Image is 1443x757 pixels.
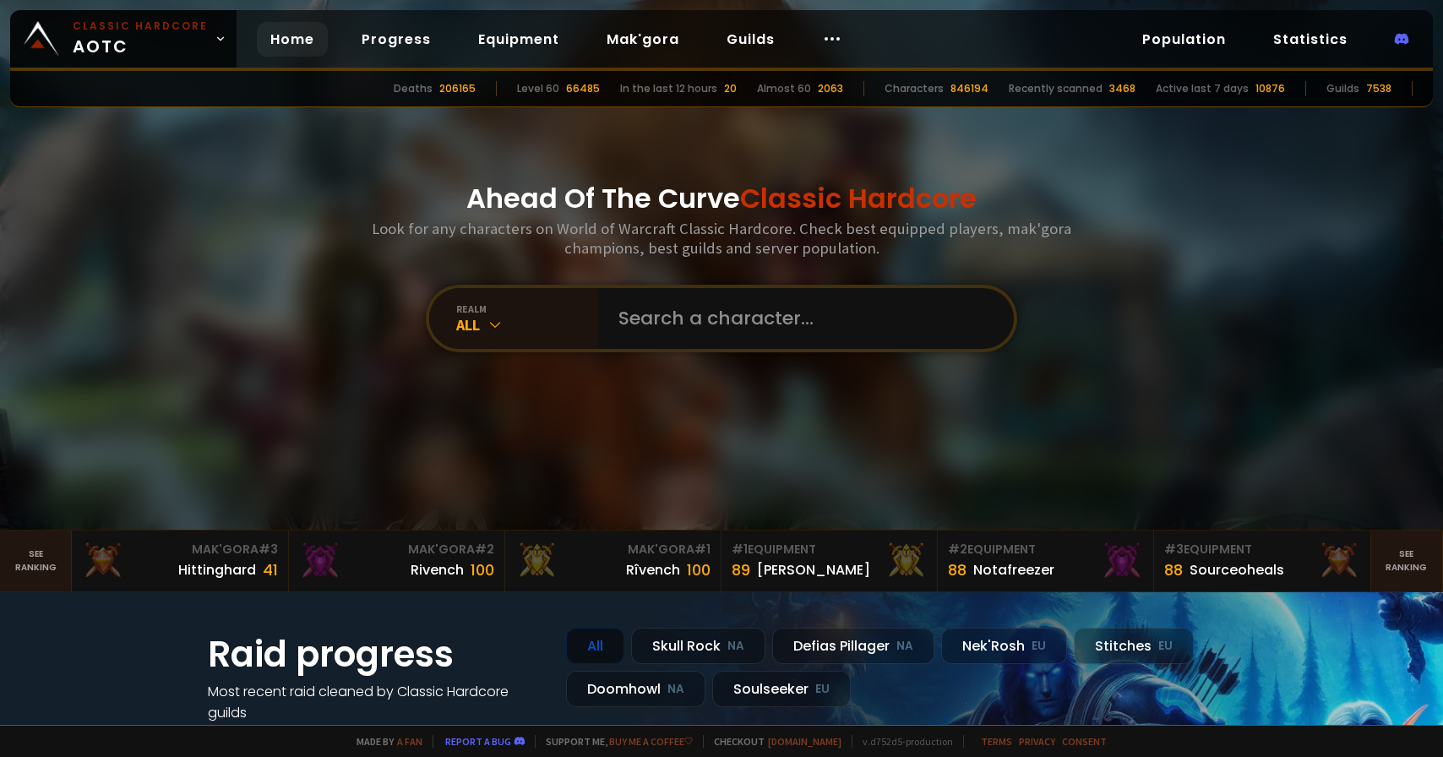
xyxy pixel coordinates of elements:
span: # 2 [475,541,494,558]
div: Sourceoheals [1190,559,1284,580]
div: 206165 [439,81,476,96]
div: 89 [732,558,750,581]
span: Support me, [535,735,693,748]
small: EU [1032,638,1046,655]
small: EU [815,681,830,698]
div: Mak'Gora [515,541,711,558]
h1: Ahead Of The Curve [466,178,977,219]
a: #1Equipment89[PERSON_NAME] [721,531,938,591]
span: # 1 [694,541,711,558]
span: # 3 [259,541,278,558]
span: Checkout [703,735,841,748]
small: EU [1158,638,1173,655]
a: Seeranking [1371,531,1443,591]
span: Made by [346,735,422,748]
div: All [566,628,624,664]
a: #3Equipment88Sourceoheals [1154,531,1370,591]
a: Statistics [1260,22,1361,57]
span: v. d752d5 - production [852,735,953,748]
a: Terms [981,735,1012,748]
a: Population [1129,22,1239,57]
div: Level 60 [517,81,559,96]
div: Hittinghard [178,559,256,580]
div: Nek'Rosh [941,628,1067,664]
a: Privacy [1019,735,1055,748]
a: #2Equipment88Notafreezer [938,531,1154,591]
div: realm [456,302,598,315]
input: Search a character... [608,288,994,349]
div: 88 [948,558,967,581]
div: Skull Rock [631,628,765,664]
a: Classic HardcoreAOTC [10,10,237,68]
small: Classic Hardcore [73,19,208,34]
div: Equipment [948,541,1143,558]
div: Rivench [411,559,464,580]
div: Recently scanned [1009,81,1103,96]
h3: Look for any characters on World of Warcraft Classic Hardcore. Check best equipped players, mak'g... [365,219,1078,258]
a: Mak'Gora#1Rîvench100 [505,531,721,591]
div: Notafreezer [973,559,1054,580]
div: Rîvench [626,559,680,580]
div: 846194 [950,81,988,96]
div: 100 [687,558,711,581]
div: Equipment [1164,541,1359,558]
a: [DOMAIN_NAME] [768,735,841,748]
span: AOTC [73,19,208,59]
div: 10876 [1255,81,1285,96]
div: All [456,315,598,335]
span: # 1 [732,541,748,558]
div: In the last 12 hours [620,81,717,96]
div: 88 [1164,558,1183,581]
div: 2063 [818,81,843,96]
a: Equipment [465,22,573,57]
div: Doomhowl [566,671,705,707]
div: 7538 [1366,81,1391,96]
h4: Most recent raid cleaned by Classic Hardcore guilds [208,681,546,723]
a: Mak'Gora#3Hittinghard41 [72,531,288,591]
span: # 3 [1164,541,1184,558]
div: [PERSON_NAME] [757,559,870,580]
div: Guilds [1326,81,1359,96]
a: Guilds [713,22,788,57]
div: 3468 [1109,81,1135,96]
a: Home [257,22,328,57]
span: # 2 [948,541,967,558]
div: Almost 60 [757,81,811,96]
div: Defias Pillager [772,628,934,664]
div: Mak'Gora [82,541,277,558]
div: 66485 [566,81,600,96]
div: Stitches [1074,628,1194,664]
a: Buy me a coffee [609,735,693,748]
h1: Raid progress [208,628,546,681]
div: Soulseeker [712,671,851,707]
small: NA [896,638,913,655]
small: NA [727,638,744,655]
a: a fan [397,735,422,748]
div: Active last 7 days [1156,81,1249,96]
small: NA [667,681,684,698]
div: Deaths [394,81,433,96]
a: Mak'Gora#2Rivench100 [289,531,505,591]
a: Progress [348,22,444,57]
div: 20 [724,81,737,96]
div: 41 [263,558,278,581]
div: Characters [885,81,944,96]
div: Mak'Gora [299,541,494,558]
a: Report a bug [445,735,511,748]
a: Mak'gora [593,22,693,57]
span: Classic Hardcore [740,179,977,217]
a: Consent [1062,735,1107,748]
div: 100 [471,558,494,581]
div: Equipment [732,541,927,558]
